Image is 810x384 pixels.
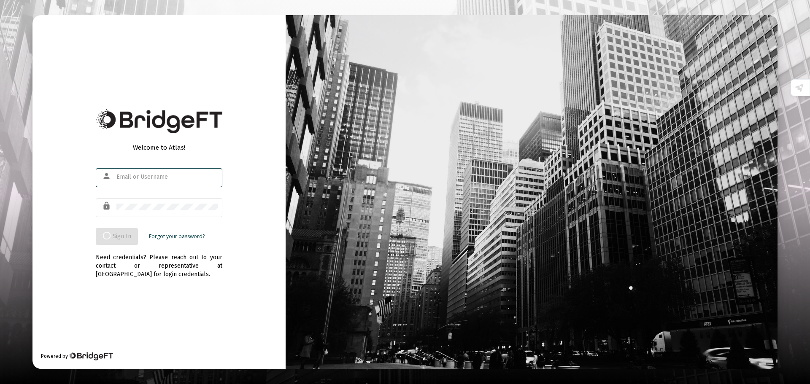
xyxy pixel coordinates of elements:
mat-icon: lock [102,201,112,211]
button: Sign In [96,228,138,245]
input: Email or Username [116,174,218,180]
img: Bridge Financial Technology Logo [96,109,222,133]
div: Powered by [41,352,113,360]
span: Sign In [103,233,131,240]
mat-icon: person [102,171,112,181]
a: Forgot your password? [149,232,205,241]
div: Welcome to Atlas! [96,143,222,152]
div: Need credentials? Please reach out to your contact or representative at [GEOGRAPHIC_DATA] for log... [96,245,222,279]
img: Bridge Financial Technology Logo [69,352,113,360]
